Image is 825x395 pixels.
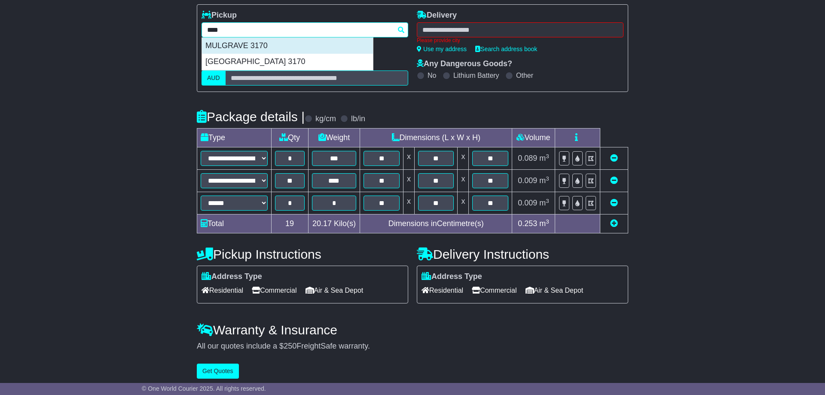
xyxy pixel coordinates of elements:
[458,147,469,170] td: x
[202,284,243,297] span: Residential
[516,71,533,80] label: Other
[360,129,512,147] td: Dimensions (L x W x H)
[202,272,262,282] label: Address Type
[475,46,537,52] a: Search address book
[312,219,332,228] span: 20.17
[518,176,537,185] span: 0.009
[306,284,364,297] span: Air & Sea Depot
[197,364,239,379] button: Get Quotes
[197,342,628,351] div: All our quotes include a $ FreightSafe warranty.
[539,176,549,185] span: m
[518,154,537,162] span: 0.089
[202,11,237,20] label: Pickup
[403,170,414,192] td: x
[351,114,365,124] label: lb/in
[518,219,537,228] span: 0.253
[422,272,482,282] label: Address Type
[284,342,296,350] span: 250
[197,110,305,124] h4: Package details |
[546,218,549,225] sup: 3
[252,284,296,297] span: Commercial
[417,37,623,43] div: Please provide city
[271,214,308,233] td: 19
[308,214,360,233] td: Kilo(s)
[518,199,537,207] span: 0.009
[417,46,467,52] a: Use my address
[546,175,549,182] sup: 3
[142,385,266,392] span: © One World Courier 2025. All rights reserved.
[197,323,628,337] h4: Warranty & Insurance
[472,284,516,297] span: Commercial
[360,214,512,233] td: Dimensions in Centimetre(s)
[417,59,512,69] label: Any Dangerous Goods?
[428,71,436,80] label: No
[458,170,469,192] td: x
[315,114,336,124] label: kg/cm
[202,70,226,86] label: AUD
[202,22,408,37] typeahead: Please provide city
[202,54,373,70] div: [GEOGRAPHIC_DATA] 3170
[422,284,463,297] span: Residential
[417,247,628,261] h4: Delivery Instructions
[202,38,373,54] div: MULGRAVE 3170
[610,199,618,207] a: Remove this item
[546,198,549,204] sup: 3
[526,284,584,297] span: Air & Sea Depot
[403,192,414,214] td: x
[403,147,414,170] td: x
[539,154,549,162] span: m
[610,154,618,162] a: Remove this item
[417,11,457,20] label: Delivery
[197,214,272,233] td: Total
[271,129,308,147] td: Qty
[610,176,618,185] a: Remove this item
[512,129,555,147] td: Volume
[197,129,272,147] td: Type
[453,71,499,80] label: Lithium Battery
[539,219,549,228] span: m
[610,219,618,228] a: Add new item
[308,129,360,147] td: Weight
[546,153,549,159] sup: 3
[539,199,549,207] span: m
[197,247,408,261] h4: Pickup Instructions
[458,192,469,214] td: x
